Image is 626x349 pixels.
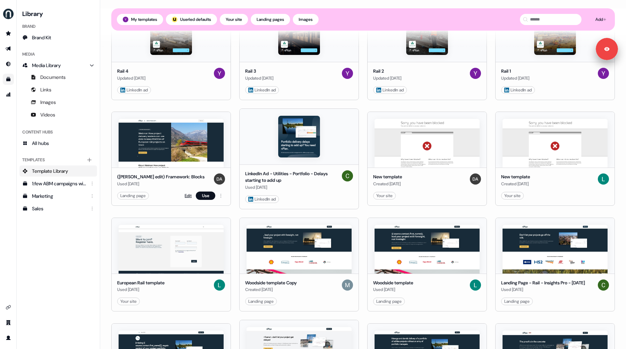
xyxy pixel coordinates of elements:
[376,87,404,94] div: LinkedIn ad
[19,190,97,202] a: Marketing
[598,279,609,291] img: Colin
[3,58,14,70] a: Go to Inbound
[376,192,393,199] div: Your site
[598,68,609,79] img: Yuriy
[3,302,14,313] a: Go to integrations
[367,218,487,312] button: Woodside templateWoodside templateUsed [DATE]LivLanding page
[111,218,231,312] button: European Rail templateEuropean Rail templateUsed [DATE]LivYour site
[40,74,66,81] span: Documents
[172,17,177,22] img: userled logo
[19,21,97,32] div: Brand
[111,108,231,209] button: (Ryan edit) Framework: Blocks([PERSON_NAME] edit) Framework: BlocksUsed [DATE]DevLanding pageEditUse
[470,68,481,79] img: Yuriy
[501,286,585,293] div: Used [DATE]
[245,170,339,184] div: LinkedIn Ad - Utilities - Portfolio - Delays starting to add up
[19,32,97,43] a: Brand Kit
[40,86,51,93] span: Links
[3,43,14,54] a: Go to outbound experience
[495,108,615,209] button: New templateNew templateCreated [DATE]LivYour site
[367,108,487,209] button: New templateNew templateCreated [DATE]DevYour site
[19,60,97,71] a: Media Library
[40,99,56,106] span: Images
[501,173,530,180] div: New template
[248,87,276,94] div: LinkedIn ad
[373,180,402,187] div: Created [DATE]
[117,173,204,180] div: ([PERSON_NAME] edit) Framework: Blocks
[470,279,481,291] img: Liv
[251,14,290,25] button: Landing pages
[19,178,97,189] a: 1:few ABM campaigns with LinkedIn ads - [DATE]
[373,75,401,82] div: Updated [DATE]
[19,154,97,165] div: Templates
[120,298,137,305] div: Your site
[214,279,225,291] img: Liv
[239,108,359,209] button: LinkedIn Ad - Utilities - Portfolio - Delays starting to add upLinkedIn Ad - Utilities - Portfoli...
[19,138,97,149] a: All hubs
[376,298,402,305] div: Landing page
[501,68,529,75] div: Rail 1
[19,109,97,120] a: Videos
[40,111,55,118] span: Videos
[3,74,14,85] a: Go to templates
[501,180,530,187] div: Created [DATE]
[19,8,97,18] h3: Library
[495,218,615,312] button: Landing Page - Rail - Insights Pro - Dec 2024Landing Page - Rail - Insights Pro - [DATE]Used [DAT...
[19,49,97,60] div: Media
[342,170,353,181] img: Colin
[117,180,204,187] div: Used [DATE]
[19,72,97,83] a: Documents
[495,6,615,100] button: Rail 1Rail 1Updated [DATE]Yuriy LinkedIn ad
[373,279,413,286] div: Woodside template
[32,205,86,212] div: Sales
[504,192,521,199] div: Your site
[214,173,225,185] img: Dev
[278,116,320,157] img: LinkedIn Ad - Utilities - Portfolio - Delays starting to add up
[120,87,148,94] div: LinkedIn ad
[598,173,609,185] img: Liv
[117,68,145,75] div: Rail 4
[32,180,86,187] div: 1:few ABM campaigns with LinkedIn ads - [DATE]
[504,298,530,305] div: Landing page
[248,298,274,305] div: Landing page
[239,218,359,312] button: Woodside template CopyWoodside template CopyCreated [DATE]MuttleyLanding page
[32,34,51,41] span: Brand Kit
[590,14,609,25] button: Add
[120,192,146,199] div: Landing page
[3,317,14,328] a: Go to team
[19,84,97,95] a: Links
[501,75,529,82] div: Updated [DATE]
[117,286,164,293] div: Used [DATE]
[503,119,608,168] img: New template
[245,184,339,191] div: Used [DATE]
[501,279,585,286] div: Landing Page - Rail - Insights Pro - [DATE]
[503,225,608,274] img: Landing Page - Rail - Insights Pro - Dec 2024
[32,193,86,200] div: Marketing
[373,68,401,75] div: Rail 2
[111,6,231,100] button: Rail 4Rail 4Updated [DATE]Yuriy LinkedIn ad
[123,17,128,22] img: Yuriy
[117,14,163,25] button: My templates
[185,192,192,199] a: Edit
[342,279,353,291] img: Muttley
[166,14,217,25] button: userled logo;Userled defaults
[3,332,14,343] a: Go to profile
[32,140,49,147] span: All hubs
[470,173,481,185] img: Dev
[32,168,68,174] span: Template Library
[245,68,273,75] div: Rail 3
[375,119,480,168] img: New template
[367,6,487,100] button: Rail 2Rail 2Updated [DATE]Yuriy LinkedIn ad
[117,75,145,82] div: Updated [DATE]
[19,127,97,138] div: Content Hubs
[3,89,14,100] a: Go to attribution
[32,62,61,69] span: Media Library
[19,203,97,214] a: Sales
[342,68,353,79] img: Yuriy
[214,68,225,79] img: Yuriy
[3,28,14,39] a: Go to prospects
[245,75,273,82] div: Updated [DATE]
[245,279,297,286] div: Woodside template Copy
[196,192,215,200] button: Use
[504,87,532,94] div: LinkedIn ad
[248,196,276,203] div: LinkedIn ad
